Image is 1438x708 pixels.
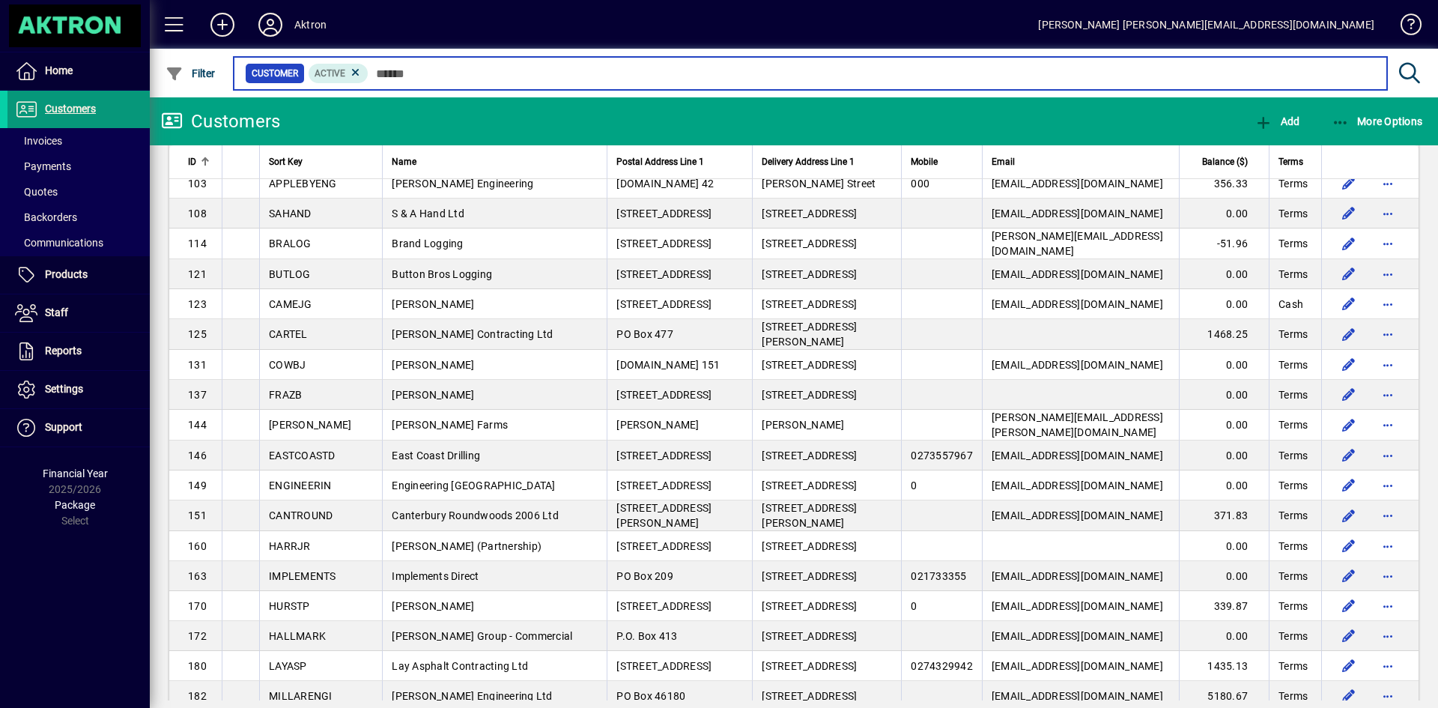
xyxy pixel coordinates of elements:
[269,298,312,310] span: CAMEJG
[1376,202,1400,226] button: More options
[1278,236,1308,251] span: Terms
[1376,564,1400,588] button: More options
[1179,561,1269,591] td: 0.00
[188,208,207,220] span: 108
[392,509,559,521] span: Canterbury Roundwoods 2006 Ltd
[1376,232,1400,255] button: More options
[762,268,857,280] span: [STREET_ADDRESS]
[392,540,541,552] span: [PERSON_NAME] (Partnership)
[392,630,572,642] span: [PERSON_NAME] Group - Commercial
[1278,327,1308,342] span: Terms
[1376,172,1400,196] button: More options
[1376,624,1400,648] button: More options
[1179,199,1269,229] td: 0.00
[269,237,312,249] span: BRALOG
[1376,534,1400,558] button: More options
[1179,531,1269,561] td: 0.00
[392,600,474,612] span: [PERSON_NAME]
[188,178,207,190] span: 103
[7,154,150,179] a: Payments
[1337,473,1361,497] button: Edit
[55,499,95,511] span: Package
[762,154,855,170] span: Delivery Address Line 1
[1179,441,1269,471] td: 0.00
[762,298,857,310] span: [STREET_ADDRESS]
[188,237,207,249] span: 114
[15,186,58,198] span: Quotes
[392,298,474,310] span: [PERSON_NAME]
[269,479,332,491] span: ENGINEERIN
[1179,350,1269,380] td: 0.00
[162,60,219,87] button: Filter
[616,389,712,401] span: [STREET_ADDRESS]
[1278,478,1308,493] span: Terms
[1179,500,1269,531] td: 371.83
[1337,444,1361,468] button: Edit
[1376,262,1400,286] button: More options
[1179,259,1269,289] td: 0.00
[1376,473,1400,497] button: More options
[616,328,673,340] span: PO Box 477
[1376,654,1400,678] button: More options
[7,294,150,332] a: Staff
[15,237,103,249] span: Communications
[992,208,1163,220] span: [EMAIL_ADDRESS][DOMAIN_NAME]
[992,411,1163,438] span: [PERSON_NAME][EMAIL_ADDRESS][PERSON_NAME][DOMAIN_NAME]
[1179,410,1269,441] td: 0.00
[1179,289,1269,319] td: 0.00
[911,570,966,582] span: 021733355
[762,479,857,491] span: [STREET_ADDRESS]
[7,230,150,255] a: Communications
[1337,624,1361,648] button: Edit
[1376,353,1400,377] button: More options
[1332,115,1423,127] span: More Options
[188,570,207,582] span: 163
[1278,267,1308,282] span: Terms
[269,450,336,462] span: EASTCOASTD
[1179,471,1269,500] td: 0.00
[269,178,337,190] span: APPLEBYENG
[269,154,303,170] span: Sort Key
[1337,654,1361,678] button: Edit
[1376,444,1400,468] button: More options
[1278,206,1308,221] span: Terms
[911,450,973,462] span: 0273557967
[1278,176,1308,191] span: Terms
[392,178,533,190] span: [PERSON_NAME] Engineering
[911,660,973,672] span: 0274329942
[166,67,216,79] span: Filter
[992,230,1163,257] span: [PERSON_NAME][EMAIL_ADDRESS][DOMAIN_NAME]
[1179,591,1269,621] td: 339.87
[1337,322,1361,346] button: Edit
[1376,383,1400,407] button: More options
[45,103,96,115] span: Customers
[992,359,1163,371] span: [EMAIL_ADDRESS][DOMAIN_NAME]
[992,268,1163,280] span: [EMAIL_ADDRESS][DOMAIN_NAME]
[188,359,207,371] span: 131
[616,359,720,371] span: [DOMAIN_NAME] 151
[1278,357,1308,372] span: Terms
[762,630,857,642] span: [STREET_ADDRESS]
[992,154,1015,170] span: Email
[911,178,929,190] span: 000
[43,468,108,479] span: Financial Year
[616,208,712,220] span: [STREET_ADDRESS]
[7,128,150,154] a: Invoices
[7,333,150,370] a: Reports
[616,298,712,310] span: [STREET_ADDRESS]
[188,328,207,340] span: 125
[392,359,474,371] span: [PERSON_NAME]
[1376,503,1400,527] button: More options
[1251,108,1303,135] button: Add
[188,630,207,642] span: 172
[616,479,712,491] span: [STREET_ADDRESS]
[1337,413,1361,437] button: Edit
[1179,621,1269,651] td: 0.00
[762,660,857,672] span: [STREET_ADDRESS]
[762,419,844,431] span: [PERSON_NAME]
[198,11,246,38] button: Add
[45,421,82,433] span: Support
[7,52,150,90] a: Home
[392,690,552,702] span: [PERSON_NAME] Engineering Ltd
[1328,108,1427,135] button: More Options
